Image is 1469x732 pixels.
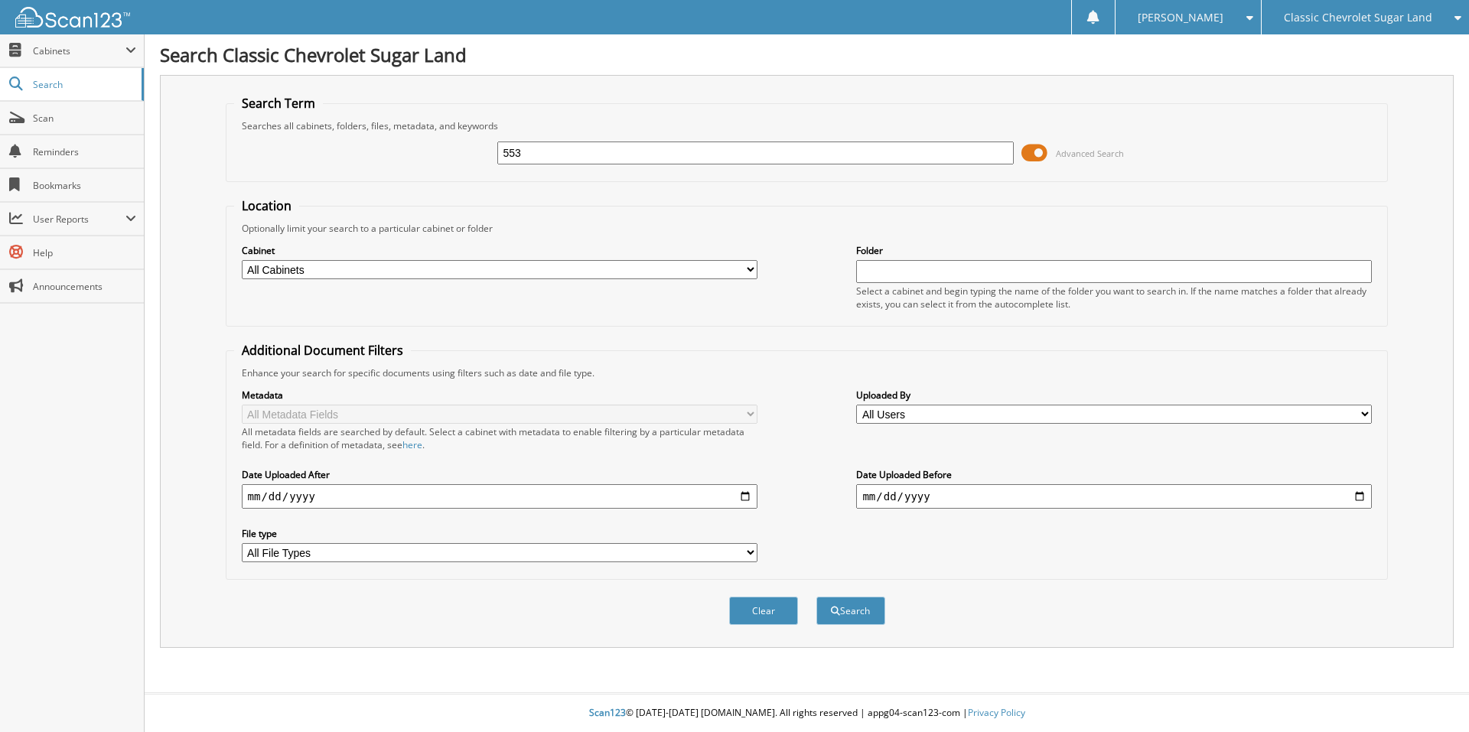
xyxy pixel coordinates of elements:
[968,706,1025,719] a: Privacy Policy
[242,527,757,540] label: File type
[15,7,130,28] img: scan123-logo-white.svg
[33,145,136,158] span: Reminders
[234,366,1380,379] div: Enhance your search for specific documents using filters such as date and file type.
[856,285,1372,311] div: Select a cabinet and begin typing the name of the folder you want to search in. If the name match...
[402,438,422,451] a: here
[33,78,134,91] span: Search
[234,222,1380,235] div: Optionally limit your search to a particular cabinet or folder
[33,246,136,259] span: Help
[589,706,626,719] span: Scan123
[242,425,757,451] div: All metadata fields are searched by default. Select a cabinet with metadata to enable filtering b...
[1138,13,1223,22] span: [PERSON_NAME]
[1392,659,1469,732] iframe: Chat Widget
[856,244,1372,257] label: Folder
[234,119,1380,132] div: Searches all cabinets, folders, files, metadata, and keywords
[856,389,1372,402] label: Uploaded By
[234,95,323,112] legend: Search Term
[816,597,885,625] button: Search
[33,44,125,57] span: Cabinets
[856,468,1372,481] label: Date Uploaded Before
[160,42,1454,67] h1: Search Classic Chevrolet Sugar Land
[242,484,757,509] input: start
[33,213,125,226] span: User Reports
[33,112,136,125] span: Scan
[234,197,299,214] legend: Location
[33,280,136,293] span: Announcements
[145,695,1469,732] div: © [DATE]-[DATE] [DOMAIN_NAME]. All rights reserved | appg04-scan123-com |
[1056,148,1124,159] span: Advanced Search
[242,468,757,481] label: Date Uploaded After
[1284,13,1432,22] span: Classic Chevrolet Sugar Land
[242,389,757,402] label: Metadata
[33,179,136,192] span: Bookmarks
[242,244,757,257] label: Cabinet
[234,342,411,359] legend: Additional Document Filters
[729,597,798,625] button: Clear
[856,484,1372,509] input: end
